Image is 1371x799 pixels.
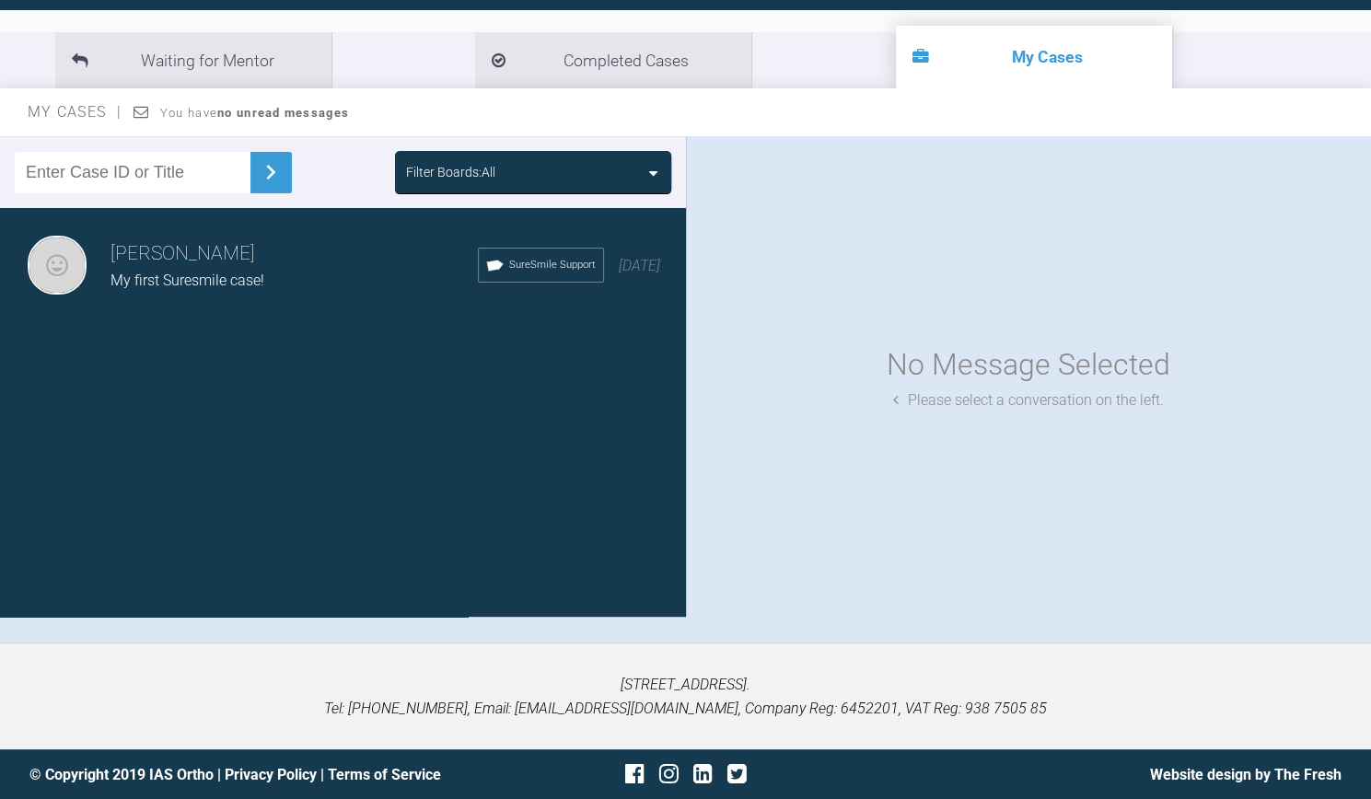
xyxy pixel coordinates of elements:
[15,152,250,193] input: Enter Case ID or Title
[225,766,317,783] a: Privacy Policy
[893,388,1164,412] div: Please select a conversation on the left.
[29,763,467,787] div: © Copyright 2019 IAS Ortho | |
[509,257,596,273] span: SureSmile Support
[55,32,331,88] li: Waiting for Mentor
[29,673,1342,720] p: [STREET_ADDRESS]. Tel: [PHONE_NUMBER], Email: [EMAIL_ADDRESS][DOMAIN_NAME], Company Reg: 6452201,...
[160,106,349,120] span: You have
[1150,766,1342,783] a: Website design by The Fresh
[475,32,751,88] li: Completed Cases
[110,238,478,270] h3: [PERSON_NAME]
[28,236,87,295] img: Akaash Uppal
[28,103,122,121] span: My Cases
[217,106,349,120] strong: no unread messages
[406,162,495,182] div: Filter Boards: All
[887,342,1170,388] div: No Message Selected
[256,157,285,187] img: chevronRight.28bd32b0.svg
[619,257,660,274] span: [DATE]
[328,766,441,783] a: Terms of Service
[896,26,1172,88] li: My Cases
[110,272,264,289] span: My first Suresmile case!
